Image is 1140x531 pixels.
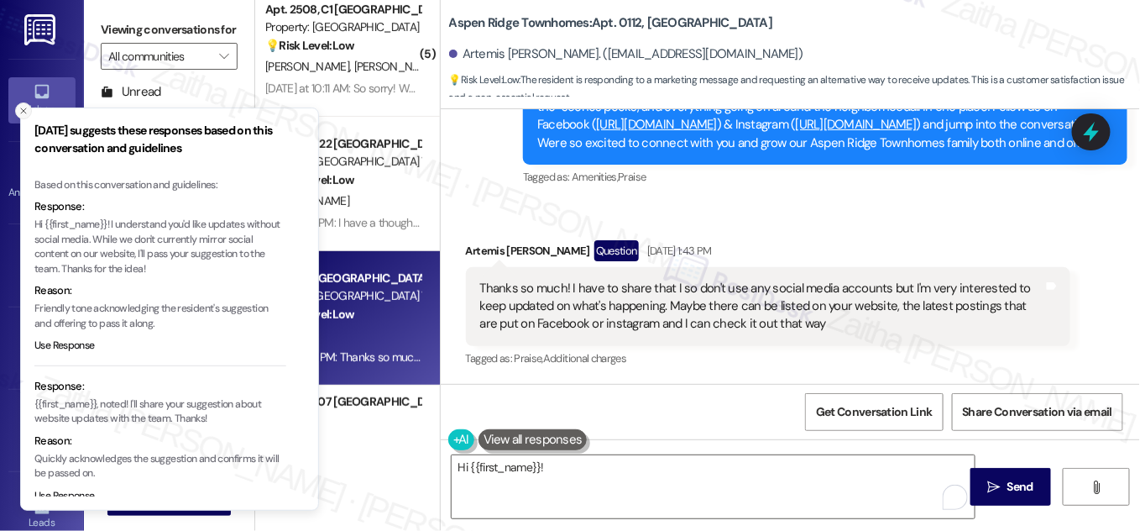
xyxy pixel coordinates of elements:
[1090,481,1102,494] i: 
[572,170,619,184] span: Amenities ,
[34,397,286,427] p: {{first_name}}, noted! I'll share your suggestion about website updates with the team. Thanks!
[265,135,421,153] div: Apt. 0108, 22 [GEOGRAPHIC_DATA] Townhomes
[108,43,211,70] input: All communities
[15,103,32,119] button: Close toast
[618,170,646,184] span: Praise
[34,122,286,157] h3: [DATE] suggests these responses based on this conversation and guidelines
[101,17,238,43] label: Viewing conversations for
[265,393,421,411] div: Apt. 0219, 07 [GEOGRAPHIC_DATA] Townhomes
[796,116,917,133] a: [URL][DOMAIN_NAME]
[34,378,286,395] div: Response:
[643,242,712,260] div: [DATE] 1:43 PM
[805,393,943,431] button: Get Conversation Link
[265,153,421,171] div: Property: [GEOGRAPHIC_DATA] Townhomes
[34,198,286,215] div: Response:
[265,270,421,287] div: Apt. 0112, [GEOGRAPHIC_DATA]
[452,455,975,518] textarea: To enrich screen reader interactions, please activate Accessibility in Grammarly extension settings
[265,1,421,18] div: Apt. 2508, C1 [GEOGRAPHIC_DATA]
[265,287,421,305] div: Property: [GEOGRAPHIC_DATA] Townhomes
[8,407,76,453] a: Buildings
[34,339,95,354] button: Use Response
[466,240,1070,267] div: Artemis [PERSON_NAME]
[8,325,76,371] a: Insights •
[34,218,286,276] p: Hi {{first_name}}! I understand you'd like updates without social media. While we don't currently...
[265,307,354,322] strong: 💡 Risk Level: Low
[952,393,1123,431] button: Share Conversation via email
[543,351,626,365] span: Additional charges
[1007,478,1033,496] span: Send
[34,433,286,450] div: Reason:
[594,240,639,261] div: Question
[34,282,286,299] div: Reason:
[265,412,421,429] div: Property: [GEOGRAPHIC_DATA] Townhomes
[24,14,59,45] img: ResiDesk Logo
[970,468,1052,506] button: Send
[597,116,718,133] a: [URL][DOMAIN_NAME]
[265,172,354,187] strong: 💡 Risk Level: Low
[34,302,286,331] p: Friendly tone acknowledging the resident's suggestion and offering to pass it along.
[34,178,286,193] div: Based on this conversation and guidelines:
[480,280,1043,334] div: Thanks so much! I have to share that I so don't use any social media accounts but I'm very intere...
[449,14,773,32] b: Aspen Ridge Townhomes: Apt. 0112, [GEOGRAPHIC_DATA]
[265,38,354,53] strong: 💡 Risk Level: Low
[265,193,349,208] span: [PERSON_NAME]
[265,59,354,74] span: [PERSON_NAME]
[219,50,228,63] i: 
[449,73,520,87] strong: 💡 Risk Level: Low
[523,165,1127,189] div: Tagged as:
[466,346,1070,371] div: Tagged as:
[988,481,1001,494] i: 
[449,71,1140,108] span: : The resident is responding to a marketing message and requesting an alternative way to receive ...
[449,45,803,63] div: Artemis [PERSON_NAME]. ([EMAIL_ADDRESS][DOMAIN_NAME])
[963,403,1112,421] span: Share Conversation via email
[8,243,76,288] a: Site Visit •
[8,77,76,123] a: Inbox
[101,83,161,101] div: Unread
[265,18,421,36] div: Property: [GEOGRAPHIC_DATA]
[353,59,442,74] span: [PERSON_NAME]
[816,403,932,421] span: Get Conversation Link
[265,81,612,96] div: [DATE] at 10:11 AM: So sorry! We're texting in the wrong group chat again!
[515,351,543,365] span: Praise ,
[34,489,95,504] button: Use Response
[34,452,286,481] p: Quickly acknowledges the suggestion and confirms it will be passed on.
